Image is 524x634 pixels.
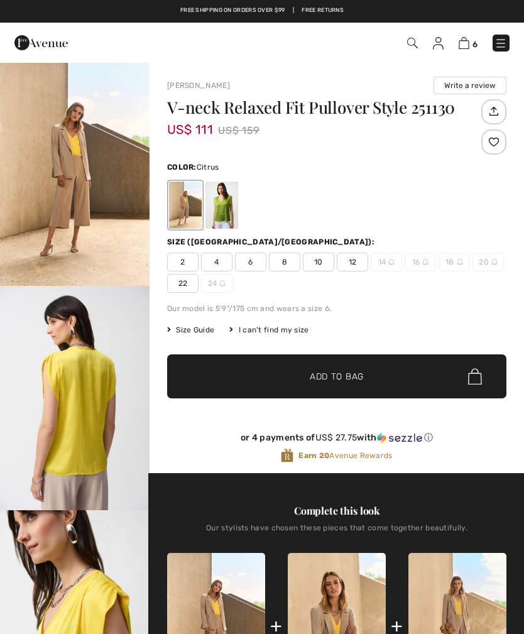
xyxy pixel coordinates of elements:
[422,259,428,265] img: ring-m.svg
[205,182,238,229] div: Greenery
[269,253,300,271] span: 8
[167,432,506,444] div: or 4 payments of with
[388,259,395,265] img: ring-m.svg
[167,109,213,137] span: US$ 111
[483,101,504,122] img: Share
[201,253,232,271] span: 4
[433,37,444,50] img: My Info
[371,253,402,271] span: 14
[201,274,232,293] span: 24
[167,163,197,172] span: Color:
[302,6,344,15] a: Free Returns
[281,448,293,463] img: Avenue Rewards
[219,280,226,287] img: ring-m.svg
[197,163,219,172] span: Citrus
[434,77,506,94] button: Write a review
[303,253,334,271] span: 10
[167,503,506,518] div: Complete this look
[468,368,482,385] img: Bag.svg
[405,253,436,271] span: 16
[167,432,506,448] div: or 4 payments ofUS$ 27.75withSezzle Click to learn more about Sezzle
[298,450,392,461] span: Avenue Rewards
[167,523,506,542] div: Our stylists have chosen these pieces that come together beautifully.
[167,274,199,293] span: 22
[167,81,230,90] a: [PERSON_NAME]
[407,38,418,48] img: Search
[167,236,377,248] div: Size ([GEOGRAPHIC_DATA]/[GEOGRAPHIC_DATA]):
[491,259,498,265] img: ring-m.svg
[14,36,68,48] a: 1ère Avenue
[457,259,463,265] img: ring-m.svg
[167,253,199,271] span: 2
[167,324,214,336] span: Size Guide
[167,99,478,116] h1: V-neck Relaxed Fit Pullover Style 251130
[235,253,266,271] span: 6
[439,253,470,271] span: 18
[377,432,422,444] img: Sezzle
[310,370,364,383] span: Add to Bag
[298,451,329,460] strong: Earn 20
[337,253,368,271] span: 12
[293,6,294,15] span: |
[229,324,308,336] div: I can't find my size
[494,37,507,50] img: Menu
[180,6,285,15] a: Free shipping on orders over $99
[472,253,504,271] span: 20
[167,354,506,398] button: Add to Bag
[167,303,506,314] div: Our model is 5'9"/175 cm and wears a size 6.
[459,35,478,50] a: 6
[218,121,259,140] span: US$ 159
[459,37,469,49] img: Shopping Bag
[315,432,358,443] span: US$ 27.75
[169,182,202,229] div: Citrus
[14,30,68,55] img: 1ère Avenue
[472,40,478,49] span: 6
